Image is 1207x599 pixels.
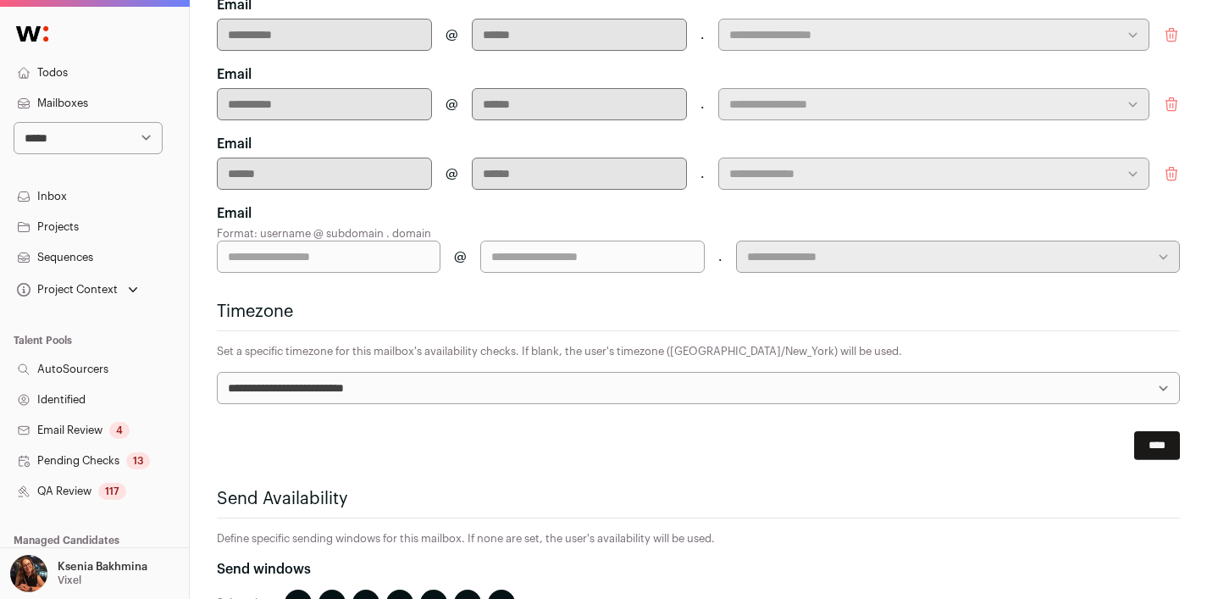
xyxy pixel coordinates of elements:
[109,422,130,439] div: 4
[217,64,252,85] label: Email
[58,560,147,574] p: Ksenia Bakhmina
[217,345,1180,358] p: Set a specific timezone for this mailbox's availability checks. If blank, the user's timezone ([G...
[718,247,723,267] span: .
[14,283,118,297] div: Project Context
[446,94,458,114] span: @
[7,555,151,592] button: Open dropdown
[217,559,1180,580] div: Send windows
[446,25,458,45] span: @
[700,164,705,184] span: .
[98,483,126,500] div: 117
[217,532,1180,546] p: Define specific sending windows for this mailbox. If none are set, the user's availability will b...
[217,487,1180,511] h2: Send Availability
[217,227,1180,241] p: Format: username @ subdomain . domain
[126,452,150,469] div: 13
[700,94,705,114] span: .
[7,17,58,51] img: Wellfound
[58,574,81,587] p: Vixel
[454,247,467,267] span: @
[446,164,458,184] span: @
[700,25,705,45] span: .
[10,555,47,592] img: 13968079-medium_jpg
[217,134,252,154] label: Email
[217,300,1180,324] h2: Timezone
[217,203,252,224] label: Email
[14,278,141,302] button: Open dropdown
